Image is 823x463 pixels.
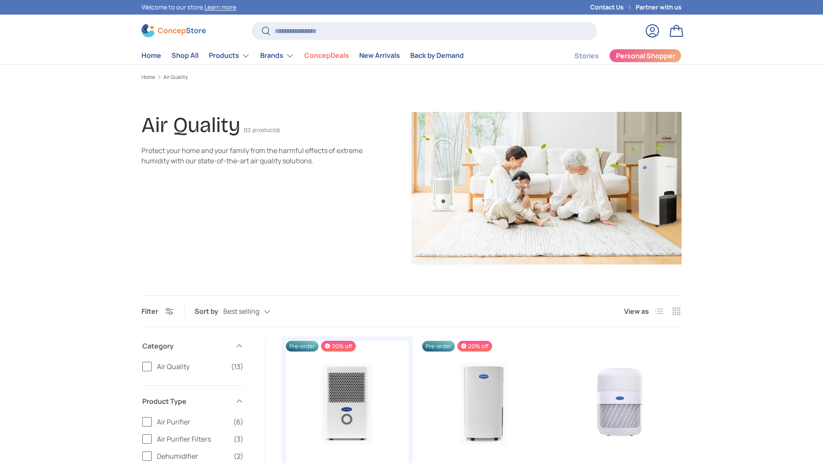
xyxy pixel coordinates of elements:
[204,47,255,64] summary: Products
[233,417,243,427] span: (6)
[286,341,318,352] span: Pre-order
[141,112,240,138] h1: Air Quality
[244,126,280,134] span: (13 products)
[624,306,649,316] span: View as
[457,341,492,352] span: 20% off
[142,396,230,406] span: Product Type
[157,417,228,427] span: Air Purifier
[142,341,230,351] span: Category
[234,434,243,444] span: (3)
[411,112,682,265] img: Air Quality
[141,307,158,316] span: Filter
[321,341,356,352] span: 20% off
[142,331,243,361] summary: Category
[157,361,226,372] span: Air Quality
[171,47,198,64] a: Shop All
[223,304,288,319] button: Best selling
[141,3,236,12] p: Welcome to our store.
[616,52,675,59] span: Personal Shopper
[231,361,243,372] span: (13)
[422,341,455,352] span: Pre-order
[141,24,206,37] img: ConcepStore
[554,47,682,64] nav: Secondary
[209,47,250,64] a: Products
[609,49,682,63] a: Personal Shopper
[304,47,349,64] a: ConcepDeals
[223,307,259,316] span: Best selling
[141,47,161,64] a: Home
[163,75,188,80] a: Air Quality
[234,451,243,461] span: (2)
[195,306,223,316] label: Sort by
[359,47,400,64] a: New Arrivals
[204,3,236,11] a: Learn more
[141,75,155,80] a: Home
[142,386,243,417] summary: Product Type
[141,73,682,81] nav: Breadcrumbs
[157,451,228,461] span: Dehumidifier
[141,307,174,316] button: Filter
[636,3,682,12] a: Partner with us
[574,48,599,64] a: Stories
[157,434,228,444] span: Air Purifier Filters
[141,145,363,166] div: Protect your home and your family from the harmful effects of extreme humidity with our state-of-...
[410,47,464,64] a: Back by Demand
[255,47,299,64] summary: Brands
[141,47,464,64] nav: Primary
[590,3,636,12] a: Contact Us
[260,47,294,64] a: Brands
